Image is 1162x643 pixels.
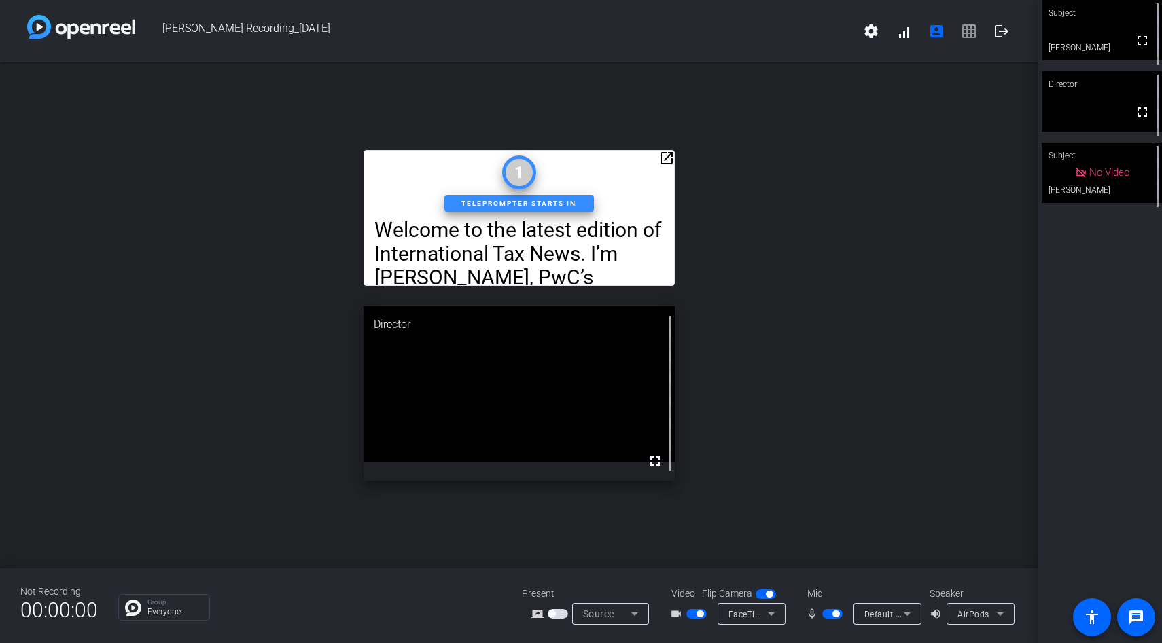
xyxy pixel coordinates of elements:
span: No Video [1089,166,1129,179]
div: Not Recording [20,585,98,599]
mat-icon: fullscreen [1134,104,1150,120]
mat-icon: screen_share_outline [531,606,548,622]
mat-icon: accessibility [1084,609,1100,625]
div: Teleprompter starts in [444,195,594,212]
button: signal_cellular_alt [887,15,920,48]
span: AirPods [957,610,989,619]
span: Video [671,587,695,601]
mat-icon: fullscreen [1134,33,1150,49]
span: Source [583,608,614,619]
mat-icon: settings [863,23,879,39]
p: Everyone [147,608,203,616]
img: white-gradient.svg [27,15,135,39]
span: Flip Camera [702,587,752,601]
div: Speaker [930,587,1011,601]
div: Director [1042,71,1162,97]
p: Group [147,599,203,606]
mat-icon: fullscreen [647,453,663,469]
mat-icon: volume_up [930,606,946,622]
mat-icon: account_box [928,23,945,39]
div: Director [364,306,675,343]
div: 1 [514,160,524,185]
span: Default - AirPods [864,608,932,619]
p: Welcome to the latest edition of International Tax News. I’m [PERSON_NAME], PwC’s International T... [374,218,664,433]
span: [PERSON_NAME] Recording_[DATE] [135,15,855,48]
mat-icon: logout [993,23,1010,39]
mat-icon: mic_none [806,606,822,622]
mat-icon: videocam_outline [670,606,686,622]
div: Mic [794,587,930,601]
span: 00:00:00 [20,593,98,627]
img: Chat Icon [125,600,141,616]
mat-icon: open_in_new [658,150,675,166]
mat-icon: message [1128,609,1144,625]
div: Present [522,587,658,601]
div: Subject [1042,143,1162,168]
span: FaceTime HD Camera (4E23:4E8C) [728,608,868,619]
